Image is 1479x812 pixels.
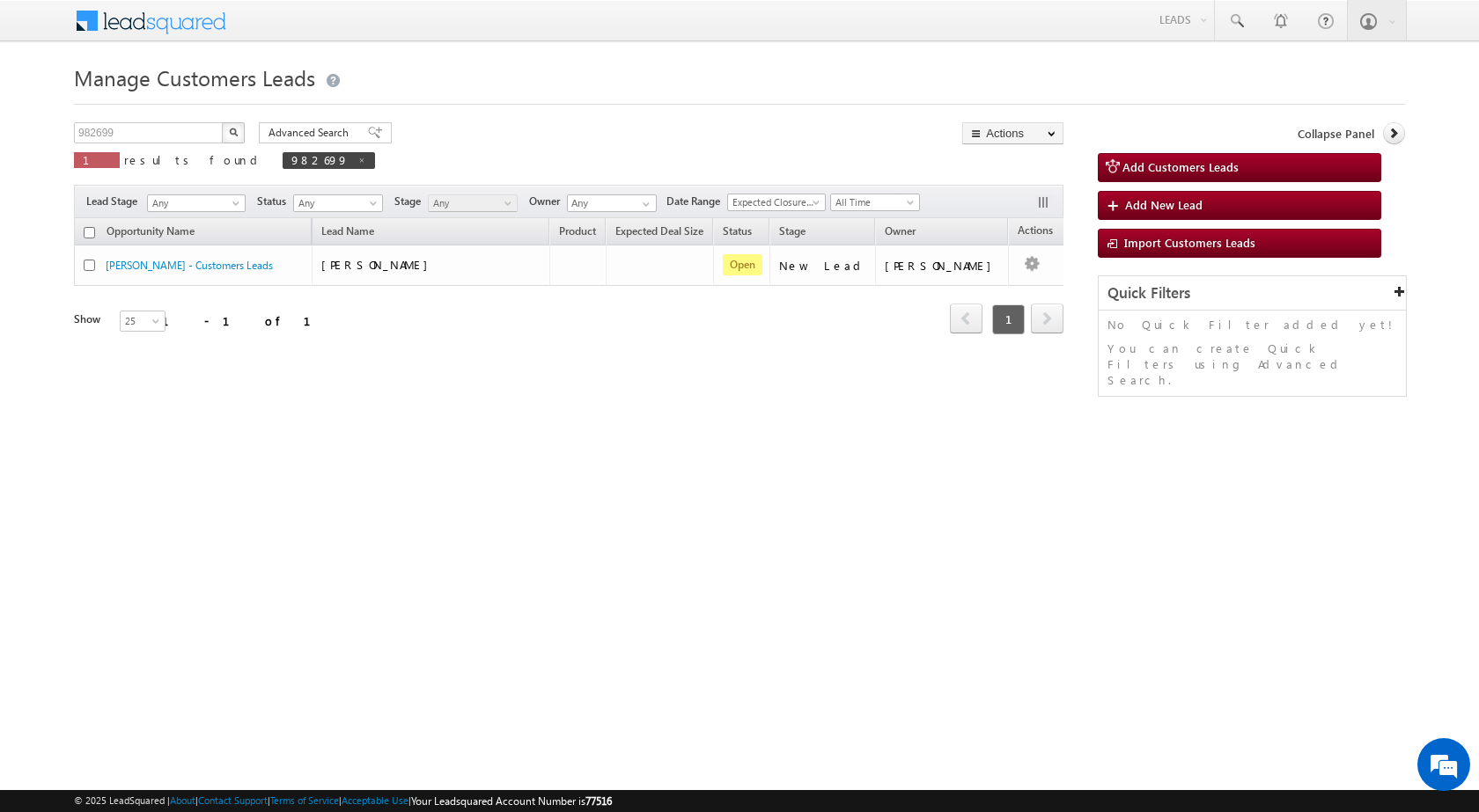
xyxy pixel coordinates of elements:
[1009,221,1062,244] span: Actions
[98,222,203,245] a: Opportunity Name
[321,257,437,272] span: [PERSON_NAME]
[293,194,383,212] a: Any
[1099,276,1406,311] div: Quick Filters
[831,194,915,210] span: All Time
[585,794,612,808] span: 77516
[962,122,1063,144] button: Actions
[607,222,712,245] a: Expected Deal Size
[727,194,826,211] a: Expected Closure Date
[567,194,657,212] input: Type to Search
[83,152,111,167] span: 1
[107,224,195,238] span: Opportunity Name
[84,227,95,238] input: Check all records
[270,794,339,806] a: Terms of Service
[615,224,703,238] span: Expected Deal Size
[529,194,567,209] span: Owner
[86,194,144,209] span: Lead Stage
[429,195,512,211] span: Any
[770,222,814,245] a: Stage
[394,194,428,209] span: Stage
[1107,317,1397,333] p: No Quick Filter added yet!
[559,224,596,238] span: Product
[121,313,167,329] span: 25
[198,794,268,806] a: Contact Support
[1122,159,1239,174] span: Add Customers Leads
[992,304,1025,334] span: 1
[411,794,612,808] span: Your Leadsquared Account Number is
[106,259,273,272] a: [PERSON_NAME] - Customers Leads
[291,152,349,167] span: 982699
[885,224,916,238] span: Owner
[428,194,518,212] a: Any
[728,194,820,210] span: Expected Closure Date
[1031,304,1063,333] span: next
[313,222,383,245] span: Lead Name
[1298,126,1374,142] span: Collapse Panel
[120,311,166,332] a: 25
[229,128,238,136] img: Search
[666,194,727,209] span: Date Range
[342,794,408,806] a: Acceptable Use
[723,254,762,275] span: Open
[269,125,354,141] span: Advanced Search
[1031,305,1063,333] a: next
[633,195,655,213] a: Show All Items
[124,152,264,167] span: results found
[148,195,239,211] span: Any
[885,258,1000,274] div: [PERSON_NAME]
[950,304,982,333] span: prev
[830,194,920,211] a: All Time
[257,194,293,209] span: Status
[147,194,246,212] a: Any
[74,311,106,327] div: Show
[294,195,378,211] span: Any
[779,258,867,274] div: New Lead
[162,311,332,331] div: 1 - 1 of 1
[779,224,806,238] span: Stage
[1107,340,1397,388] p: You can create Quick Filters using Advanced Search.
[74,793,612,809] span: © 2025 LeadSquared | | | | |
[714,222,761,245] a: Status
[1124,235,1255,250] span: Import Customers Leads
[950,305,982,333] a: prev
[170,794,195,806] a: About
[74,63,315,91] span: Manage Customers Leads
[1125,197,1203,212] span: Add New Lead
